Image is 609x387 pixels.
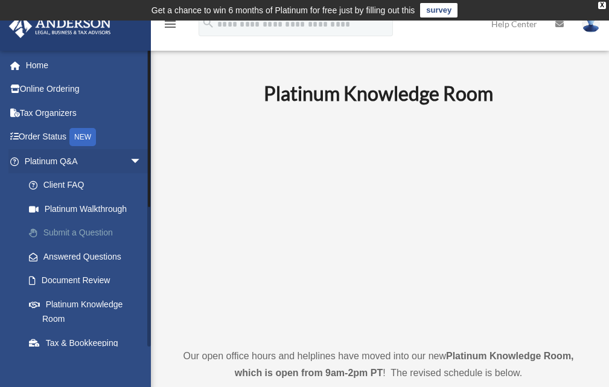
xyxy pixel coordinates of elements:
a: Client FAQ [17,173,160,197]
a: Tax Organizers [8,101,160,125]
i: search [202,16,215,30]
div: NEW [69,128,96,146]
a: Platinum Walkthrough [17,197,160,221]
img: User Pic [582,15,600,33]
div: close [598,2,606,9]
a: menu [163,21,177,31]
a: survey [420,3,458,18]
a: Home [8,53,160,77]
a: Platinum Knowledge Room [17,292,154,331]
a: Answered Questions [17,245,160,269]
a: Online Ordering [8,77,160,101]
a: Submit a Question [17,221,160,245]
div: Get a chance to win 6 months of Platinum for free just by filling out this [151,3,415,18]
a: Tax & Bookkeeping Packages [17,331,160,369]
img: Anderson Advisors Platinum Portal [5,14,115,38]
i: menu [163,17,177,31]
iframe: 231110_Toby_KnowledgeRoom [197,121,560,325]
a: Order StatusNEW [8,125,160,150]
a: Document Review [17,269,160,293]
p: Our open office hours and helplines have moved into our new ! The revised schedule is below. [172,348,585,382]
b: Platinum Knowledge Room [264,82,493,105]
a: Platinum Q&Aarrow_drop_down [8,149,160,173]
span: arrow_drop_down [130,149,154,174]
